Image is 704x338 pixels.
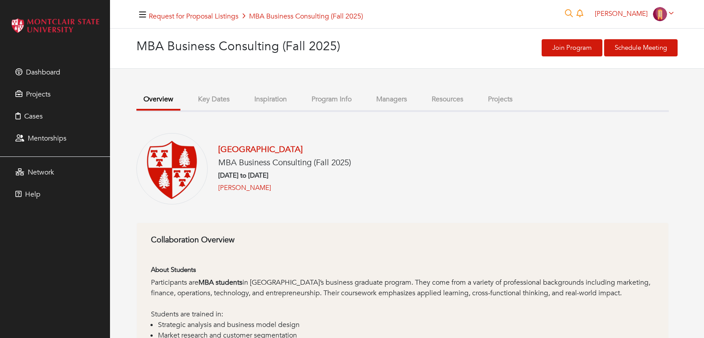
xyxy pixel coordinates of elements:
button: Projects [481,90,520,109]
button: Managers [369,90,414,109]
button: Resources [425,90,470,109]
a: [GEOGRAPHIC_DATA] [218,144,303,155]
strong: MBA students [198,278,242,287]
a: Request for Proposal Listings [149,11,238,21]
h6: About Students [151,266,654,274]
button: Program Info [304,90,359,109]
img: Company-Icon-7f8a26afd1715722aa5ae9dc11300c11ceeb4d32eda0db0d61c21d11b95ecac6.png [653,7,667,21]
h6: Collaboration Overview [151,235,654,245]
h5: MBA Business Consulting (Fall 2025) [149,12,363,21]
li: Strategic analysis and business model design [158,319,654,330]
a: [PERSON_NAME] [591,9,678,18]
button: Key Dates [191,90,237,109]
a: Mentorships [2,130,108,147]
span: Help [25,189,40,199]
a: Dashboard [2,63,108,81]
span: Dashboard [26,67,60,77]
img: montclair-state-university.png [136,133,208,204]
a: Cases [2,108,108,125]
h5: MBA Business Consulting (Fall 2025) [218,158,351,168]
span: Network [28,167,54,177]
h3: MBA Business Consulting (Fall 2025) [136,39,407,54]
h6: [DATE] to [DATE] [218,171,351,179]
span: Mentorships [28,134,66,143]
a: Network [2,163,108,181]
button: Overview [136,90,180,111]
a: Help [2,186,108,203]
div: Students are trained in: [151,309,654,319]
div: Participants are in [GEOGRAPHIC_DATA]’s business graduate program. They come from a variety of pr... [151,277,654,309]
a: Join Program [542,39,602,56]
span: [PERSON_NAME] [595,9,648,18]
a: [PERSON_NAME] [218,183,271,193]
button: Inspiration [247,90,294,109]
img: Montclair_logo.png [9,15,101,37]
a: Schedule Meeting [604,39,678,56]
a: Projects [2,85,108,103]
span: Cases [24,111,43,121]
span: Projects [26,89,51,99]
